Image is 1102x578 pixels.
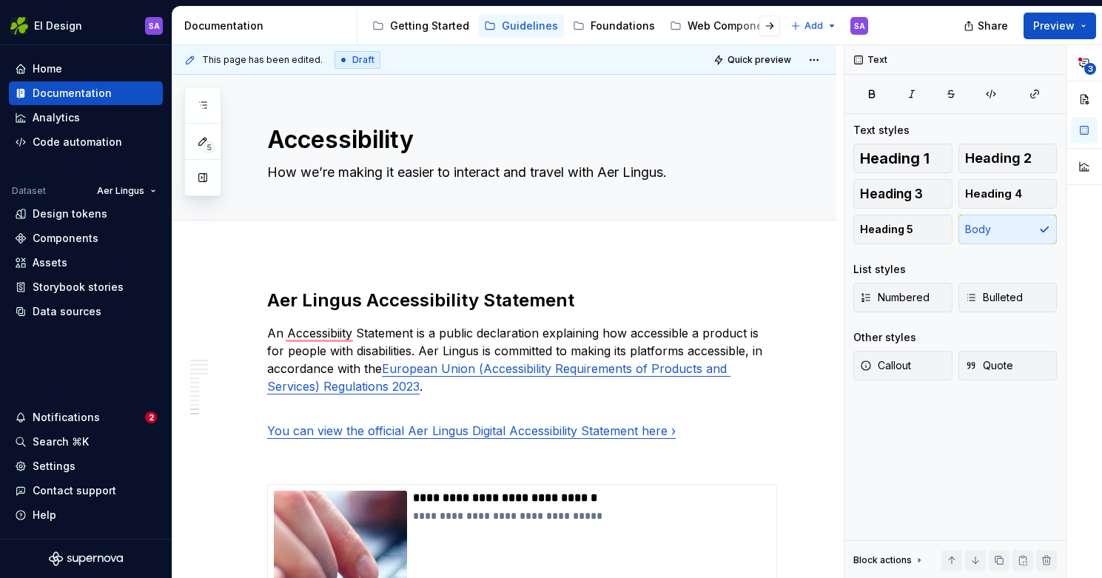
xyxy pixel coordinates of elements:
[9,130,163,154] a: Code automation
[854,20,865,32] div: SA
[965,151,1032,166] span: Heading 2
[709,50,798,70] button: Quick preview
[965,290,1023,305] span: Bulleted
[853,330,916,345] div: Other styles
[12,185,46,197] div: Dataset
[9,300,163,323] a: Data sources
[33,483,116,498] div: Contact support
[9,106,163,130] a: Analytics
[264,122,774,158] textarea: Accessibility
[688,19,779,33] div: Web Components
[9,202,163,226] a: Design tokens
[9,57,163,81] a: Home
[9,503,163,527] button: Help
[860,186,923,201] span: Heading 3
[853,262,906,277] div: List styles
[390,19,469,33] div: Getting Started
[1033,19,1075,33] span: Preview
[33,61,62,76] div: Home
[33,508,56,522] div: Help
[9,479,163,503] button: Contact support
[3,10,169,41] button: EI DesignSA
[956,13,1018,39] button: Share
[184,19,351,33] div: Documentation
[958,144,1058,173] button: Heading 2
[478,14,564,38] a: Guidelines
[1084,63,1096,75] span: 3
[958,283,1058,312] button: Bulleted
[33,86,112,101] div: Documentation
[145,411,157,423] span: 2
[860,290,930,305] span: Numbered
[9,454,163,478] a: Settings
[9,81,163,105] a: Documentation
[591,19,655,33] div: Foundations
[33,206,107,221] div: Design tokens
[853,283,953,312] button: Numbered
[9,275,163,299] a: Storybook stories
[853,179,953,209] button: Heading 3
[33,434,89,449] div: Search ⌘K
[9,226,163,250] a: Components
[804,20,823,32] span: Add
[860,222,913,237] span: Heading 5
[33,304,101,319] div: Data sources
[853,144,953,173] button: Heading 1
[9,406,163,429] button: Notifications2
[203,141,215,153] span: 5
[860,151,930,166] span: Heading 1
[267,361,730,394] a: European Union (Accessibility Requirements of Products and Services) Regulations 2023
[10,17,28,35] img: 56b5df98-d96d-4d7e-807c-0afdf3bdaefa.png
[965,358,1013,373] span: Quote
[502,19,558,33] div: Guidelines
[33,255,67,270] div: Assets
[33,410,100,425] div: Notifications
[149,20,160,32] div: SA
[853,123,910,138] div: Text styles
[33,231,98,246] div: Components
[352,54,374,66] span: Draft
[202,54,323,66] span: This page has been edited.
[267,423,676,438] a: You can view the official Aer Lingus Digital Accessibility Statement here ›
[90,181,163,201] button: Aer Lingus
[267,289,777,312] h2: Aer Lingus Accessibility Statement
[958,179,1058,209] button: Heading 4
[978,19,1008,33] span: Share
[965,186,1022,201] span: Heading 4
[49,551,123,566] svg: Supernova Logo
[9,251,163,275] a: Assets
[97,185,144,197] span: Aer Lingus
[33,280,124,295] div: Storybook stories
[853,215,953,244] button: Heading 5
[267,324,777,413] p: An Accessibiity Statement is a public declaration explaining how accessible a product is for peop...
[786,16,841,36] button: Add
[958,351,1058,380] button: Quote
[33,135,122,149] div: Code automation
[33,459,75,474] div: Settings
[853,550,925,571] div: Block actions
[860,358,911,373] span: Callout
[853,351,953,380] button: Callout
[664,14,785,38] a: Web Components
[34,19,82,33] div: EI Design
[264,161,774,184] textarea: How we’re making it easier to interact and travel with Aer Lingus.
[9,430,163,454] button: Search ⌘K
[1024,13,1096,39] button: Preview
[366,11,783,41] div: Page tree
[33,110,80,125] div: Analytics
[853,554,912,566] div: Block actions
[728,54,791,66] span: Quick preview
[567,14,661,38] a: Foundations
[366,14,475,38] a: Getting Started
